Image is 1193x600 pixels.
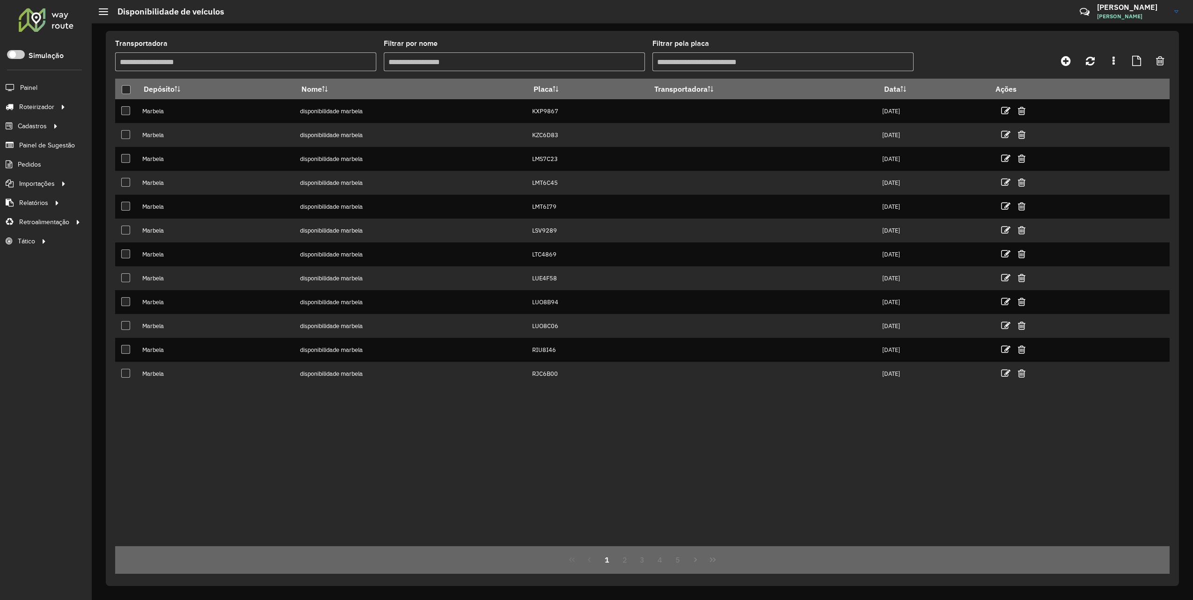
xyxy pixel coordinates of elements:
[878,266,989,290] td: [DATE]
[527,219,648,242] td: LSV9289
[295,314,527,338] td: disponibilidade marbela
[137,99,295,123] td: Marbela
[878,242,989,266] td: [DATE]
[527,338,648,362] td: RIU8I46
[878,314,989,338] td: [DATE]
[1001,343,1010,356] a: Editar
[1018,248,1025,260] a: Excluir
[527,195,648,219] td: LMT6I79
[878,195,989,219] td: [DATE]
[137,147,295,171] td: Marbela
[878,171,989,195] td: [DATE]
[1001,200,1010,212] a: Editar
[527,147,648,171] td: LMS7C23
[1001,176,1010,189] a: Editar
[878,219,989,242] td: [DATE]
[1001,319,1010,332] a: Editar
[878,79,989,99] th: Data
[1097,3,1167,12] h3: [PERSON_NAME]
[878,290,989,314] td: [DATE]
[1001,128,1010,141] a: Editar
[19,217,69,227] span: Retroalimentação
[527,242,648,266] td: LTC4869
[1075,2,1095,22] a: Contato Rápido
[1018,176,1025,189] a: Excluir
[295,290,527,314] td: disponibilidade marbela
[18,236,35,246] span: Tático
[1001,224,1010,236] a: Editar
[137,79,295,99] th: Depósito
[616,551,634,569] button: 2
[1001,104,1010,117] a: Editar
[1097,12,1167,21] span: [PERSON_NAME]
[1018,104,1025,117] a: Excluir
[1001,367,1010,380] a: Editar
[20,83,37,93] span: Painel
[878,147,989,171] td: [DATE]
[527,99,648,123] td: KXP9867
[137,195,295,219] td: Marbela
[295,219,527,242] td: disponibilidade marbela
[295,123,527,147] td: disponibilidade marbela
[878,123,989,147] td: [DATE]
[1001,248,1010,260] a: Editar
[527,171,648,195] td: LMT6C45
[652,38,709,49] label: Filtrar pela placa
[295,362,527,386] td: disponibilidade marbela
[115,38,168,49] label: Transportadora
[295,79,527,99] th: Nome
[527,362,648,386] td: RJC6B00
[18,121,47,131] span: Cadastros
[295,171,527,195] td: disponibilidade marbela
[704,551,722,569] button: Last Page
[137,219,295,242] td: Marbela
[137,314,295,338] td: Marbela
[648,79,878,99] th: Transportadora
[1018,319,1025,332] a: Excluir
[137,290,295,314] td: Marbela
[295,99,527,123] td: disponibilidade marbela
[29,50,64,61] label: Simulação
[878,338,989,362] td: [DATE]
[295,195,527,219] td: disponibilidade marbela
[108,7,224,17] h2: Disponibilidade de veículos
[137,123,295,147] td: Marbela
[651,551,669,569] button: 4
[878,99,989,123] td: [DATE]
[1001,152,1010,165] a: Editar
[19,140,75,150] span: Painel de Sugestão
[878,362,989,386] td: [DATE]
[295,266,527,290] td: disponibilidade marbela
[527,266,648,290] td: LUE4F58
[295,338,527,362] td: disponibilidade marbela
[527,314,648,338] td: LUO8C06
[137,242,295,266] td: Marbela
[669,551,687,569] button: 5
[137,338,295,362] td: Marbela
[295,147,527,171] td: disponibilidade marbela
[19,198,48,208] span: Relatórios
[19,179,55,189] span: Importações
[384,38,438,49] label: Filtrar por nome
[1001,271,1010,284] a: Editar
[19,102,54,112] span: Roteirizador
[634,551,651,569] button: 3
[1001,295,1010,308] a: Editar
[527,123,648,147] td: KZC6D83
[1018,367,1025,380] a: Excluir
[989,79,1045,99] th: Ações
[687,551,704,569] button: Next Page
[137,171,295,195] td: Marbela
[1018,271,1025,284] a: Excluir
[137,362,295,386] td: Marbela
[527,79,648,99] th: Placa
[1018,152,1025,165] a: Excluir
[137,266,295,290] td: Marbela
[1018,343,1025,356] a: Excluir
[1018,224,1025,236] a: Excluir
[527,290,648,314] td: LUO8B94
[598,551,616,569] button: 1
[295,242,527,266] td: disponibilidade marbela
[1018,128,1025,141] a: Excluir
[18,160,41,169] span: Pedidos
